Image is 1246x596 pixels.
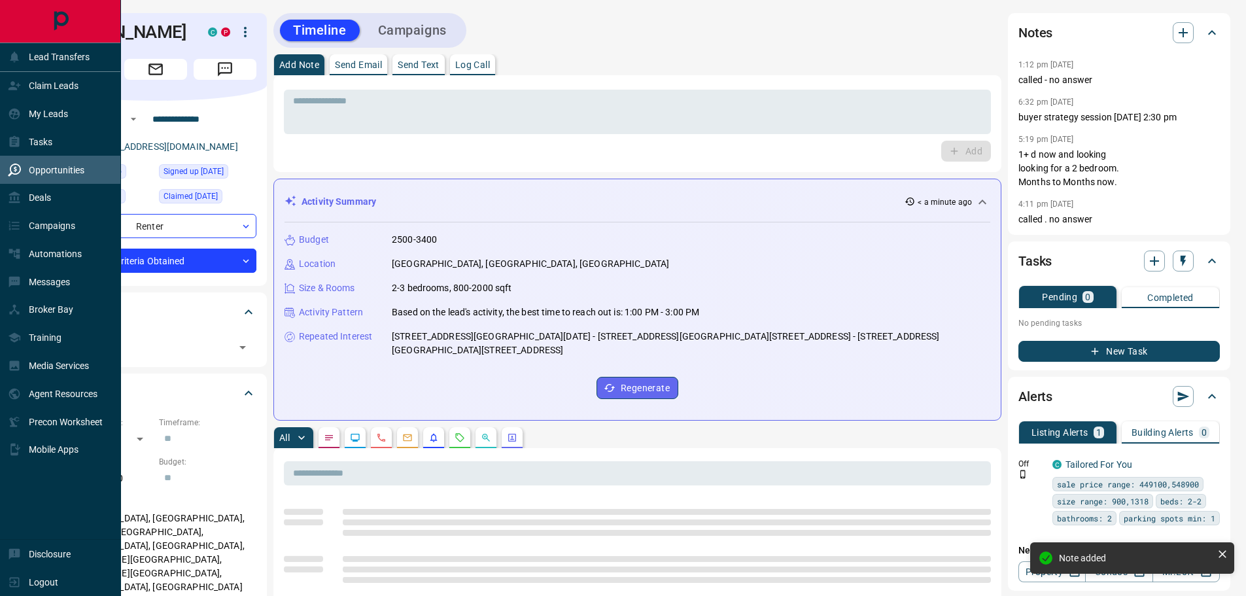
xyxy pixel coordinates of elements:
p: Completed [1147,293,1194,302]
span: Email [124,59,187,80]
svg: Calls [376,432,387,443]
p: Pending [1042,292,1077,302]
p: 2500-3400 [392,233,437,247]
p: < a minute ago [918,196,972,208]
span: size range: 900,1318 [1057,495,1149,508]
p: Activity Summary [302,195,376,209]
button: Open [126,111,141,127]
p: [STREET_ADDRESS][GEOGRAPHIC_DATA][DATE] - [STREET_ADDRESS][GEOGRAPHIC_DATA][STREET_ADDRESS] - [ST... [392,330,990,357]
h2: Alerts [1018,386,1052,407]
button: New Task [1018,341,1220,362]
p: Budget: [159,456,256,468]
svg: Listing Alerts [428,432,439,443]
span: beds: 2-2 [1160,495,1202,508]
p: called - no answer [1018,73,1220,87]
svg: Notes [324,432,334,443]
p: Send Text [398,60,440,69]
div: Notes [1018,17,1220,48]
p: 1 [1096,428,1101,437]
span: Signed up [DATE] [164,165,224,178]
p: All [279,433,290,442]
svg: Opportunities [481,432,491,443]
p: Location [299,257,336,271]
button: Campaigns [365,20,460,41]
span: sale price range: 449100,548900 [1057,478,1199,491]
div: Activity Summary< a minute ago [285,190,990,214]
a: [EMAIL_ADDRESS][DOMAIN_NAME] [90,141,238,152]
p: 2-3 bedrooms, 800-2000 sqft [392,281,512,295]
svg: Requests [455,432,465,443]
p: 6:32 pm [DATE] [1018,97,1074,107]
p: 1+ d now and looking looking for a 2 bedroom. Months to Months now. [1018,148,1220,189]
div: Criteria [55,377,256,409]
p: [GEOGRAPHIC_DATA], [GEOGRAPHIC_DATA], [GEOGRAPHIC_DATA] [392,257,669,271]
button: Timeline [280,20,360,41]
div: condos.ca [208,27,217,37]
button: Regenerate [597,377,678,399]
p: Log Call [455,60,490,69]
div: condos.ca [1052,460,1062,469]
div: Alerts [1018,381,1220,412]
p: 0 [1085,292,1090,302]
div: Tasks [1018,245,1220,277]
svg: Emails [402,432,413,443]
p: No pending tasks [1018,313,1220,333]
div: Tags [55,296,256,328]
div: Renter [55,214,256,238]
p: Budget [299,233,329,247]
p: Based on the lead's activity, the best time to reach out is: 1:00 PM - 3:00 PM [392,306,699,319]
p: Send Email [335,60,382,69]
p: Off [1018,458,1045,470]
p: buyer strategy session [DATE] 2:30 pm [1018,111,1220,124]
div: Note added [1059,553,1212,563]
span: Claimed [DATE] [164,190,218,203]
svg: Push Notification Only [1018,470,1028,479]
div: Thu Aug 07 2025 [159,164,256,183]
p: Areas Searched: [55,496,256,508]
a: Tailored For You [1065,459,1132,470]
span: bathrooms: 2 [1057,512,1112,525]
p: New Alert: [1018,544,1220,557]
div: Mon Aug 11 2025 [159,189,256,207]
p: 0 [1202,428,1207,437]
svg: Lead Browsing Activity [350,432,360,443]
p: Timeframe: [159,417,256,429]
p: 5:19 pm [DATE] [1018,135,1074,144]
h2: Notes [1018,22,1052,43]
p: Building Alerts [1132,428,1194,437]
p: Add Note [279,60,319,69]
p: Repeated Interest [299,330,372,343]
p: Activity Pattern [299,306,363,319]
span: parking spots min: 1 [1124,512,1215,525]
p: called . no answer [1018,213,1220,226]
h1: [PERSON_NAME] [55,22,188,43]
p: 1:12 pm [DATE] [1018,60,1074,69]
p: Size & Rooms [299,281,355,295]
div: property.ca [221,27,230,37]
div: Criteria Obtained [55,249,256,273]
h2: Tasks [1018,251,1052,272]
p: Listing Alerts [1031,428,1088,437]
svg: Agent Actions [507,432,517,443]
a: Property [1018,561,1086,582]
p: 4:11 pm [DATE] [1018,200,1074,209]
button: Open [234,338,252,357]
span: Message [194,59,256,80]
